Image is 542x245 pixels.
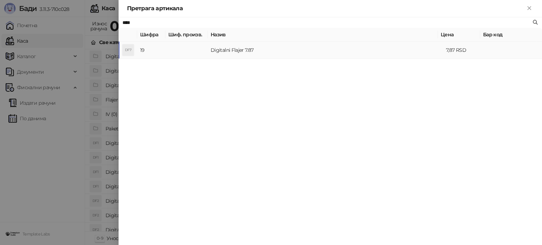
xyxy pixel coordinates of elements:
[525,4,534,13] button: Close
[208,28,438,42] th: Назив
[127,4,525,13] div: Претрага артикала
[137,28,165,42] th: Шифра
[137,42,165,59] td: 19
[122,44,134,56] div: DF7
[443,42,486,59] td: 7,87 RSD
[480,28,537,42] th: Бар код
[208,42,443,59] td: Digitalni Flajer 7.87
[438,28,480,42] th: Цена
[165,28,208,42] th: Шиф. произв.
